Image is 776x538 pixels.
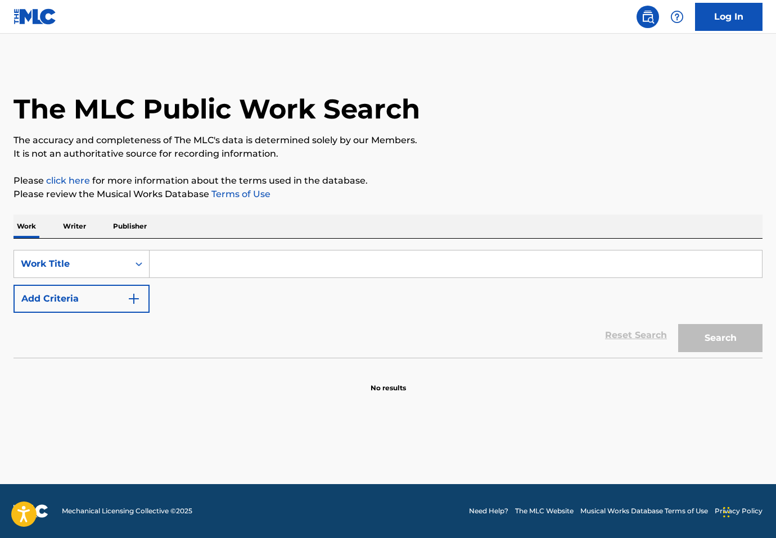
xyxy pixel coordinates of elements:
[371,370,406,393] p: No results
[13,174,763,188] p: Please for more information about the terms used in the database.
[715,506,763,516] a: Privacy Policy
[13,215,39,238] p: Work
[13,92,420,126] h1: The MLC Public Work Search
[723,495,730,529] div: Arrastrar
[46,175,90,186] a: click here
[209,189,270,199] a: Terms of Use
[13,188,763,201] p: Please review the Musical Works Database
[13,147,763,161] p: It is not an authoritative source for recording information.
[469,506,508,516] a: Need Help?
[695,3,763,31] a: Log In
[13,8,57,25] img: MLC Logo
[515,506,574,516] a: The MLC Website
[637,6,659,28] a: Public Search
[666,6,688,28] div: Help
[13,250,763,358] form: Search Form
[13,504,48,518] img: logo
[110,215,150,238] p: Publisher
[580,506,708,516] a: Musical Works Database Terms of Use
[60,215,89,238] p: Writer
[21,257,122,271] div: Work Title
[670,10,684,24] img: help
[720,484,776,538] iframe: Chat Widget
[720,484,776,538] div: Widget de chat
[62,506,192,516] span: Mechanical Licensing Collective © 2025
[13,285,150,313] button: Add Criteria
[127,292,141,306] img: 9d2ae6d4665cec9f34b9.svg
[13,134,763,147] p: The accuracy and completeness of The MLC's data is determined solely by our Members.
[641,10,655,24] img: search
